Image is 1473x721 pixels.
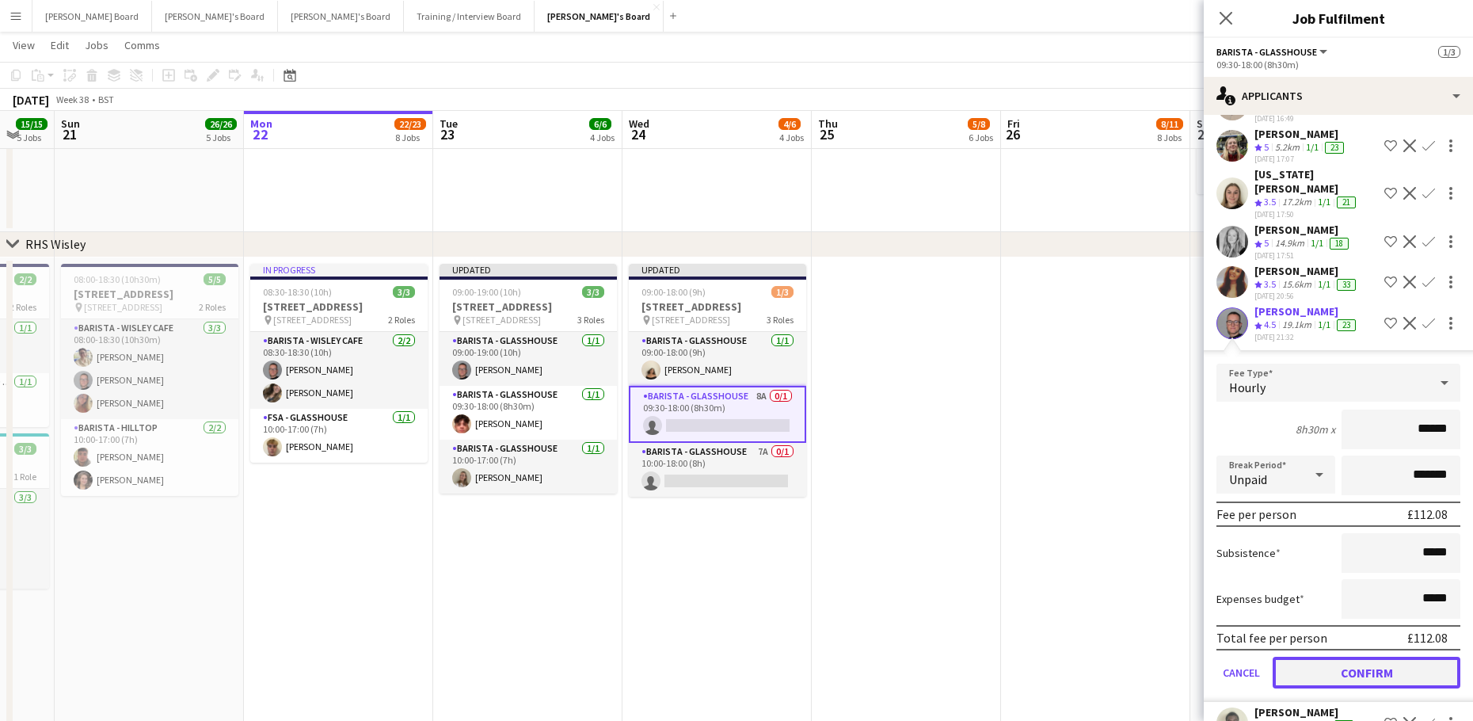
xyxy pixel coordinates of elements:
div: In progress [250,264,428,277]
div: 09:30-18:00 (8h30m) [1216,59,1460,71]
app-card-role: Barista - Glasshouse1/109:30-18:00 (8h30m)[PERSON_NAME] [440,386,617,440]
span: Mon [250,116,272,131]
div: 5 Jobs [17,132,47,143]
div: 5.2km [1272,141,1303,154]
div: [US_STATE][PERSON_NAME] [1254,167,1378,196]
span: 15/15 [16,118,48,130]
div: [DATE] [13,92,49,108]
span: Hourly [1229,380,1266,395]
div: 6 Jobs [969,132,993,143]
h3: Job Fulfilment [1204,8,1473,29]
span: 26 [1005,125,1020,143]
a: Edit [44,35,75,55]
div: [DATE] 17:50 [1254,209,1378,219]
span: 25 [816,125,838,143]
button: [PERSON_NAME]'s Board [152,1,278,32]
span: 09:00-19:00 (10h) [452,286,521,298]
app-job-card: In progress08:30-18:30 (10h)3/3[STREET_ADDRESS] [STREET_ADDRESS]2 RolesBarista - Wisley Cafe2/208... [250,264,428,463]
div: BST [98,93,114,105]
button: Confirm [1273,657,1460,689]
button: [PERSON_NAME]'s Board [535,1,664,32]
app-card-role: Barista - Glasshouse1/109:00-18:00 (9h)[PERSON_NAME] [629,332,806,386]
h3: [STREET_ADDRESS] [250,299,428,314]
span: 08:00-18:30 (10h30m) [74,273,161,285]
div: [DATE] 17:07 [1254,154,1347,164]
span: View [13,38,35,52]
span: 2/2 [14,273,36,285]
span: Tue [440,116,458,131]
span: 5 [1264,141,1269,153]
div: [DATE] 21:32 [1254,332,1359,342]
span: Comms [124,38,160,52]
span: 3.5 [1264,278,1276,290]
app-card-role: Barista - Glasshouse1/110:00-17:00 (7h)[PERSON_NAME] [440,440,617,494]
span: Thu [818,116,838,131]
div: 17.2km [1279,196,1315,209]
span: 2 Roles [388,314,415,326]
div: Updated [629,264,806,277]
span: 09:00-18:00 (9h) [641,286,706,298]
div: 8 Jobs [395,132,425,143]
app-card-role: Barista - Wisley Cafe3/308:00-18:30 (10h30m)[PERSON_NAME][PERSON_NAME][PERSON_NAME] [61,319,238,419]
h3: [STREET_ADDRESS] [629,299,806,314]
div: 8 Jobs [1157,132,1182,143]
span: 3/3 [393,286,415,298]
h3: [STREET_ADDRESS] [61,287,238,301]
span: 27 [1194,125,1214,143]
span: 5 [1264,237,1269,249]
button: Barista - Glasshouse [1216,46,1330,58]
div: 23 [1325,142,1344,154]
span: 5/5 [204,273,226,285]
span: 22 [248,125,272,143]
app-card-role: Barista - Wisley Cafe2/208:30-18:30 (10h)[PERSON_NAME][PERSON_NAME] [250,332,428,409]
h3: [STREET_ADDRESS] [440,299,617,314]
span: Sat [1197,116,1214,131]
span: 6/6 [589,118,611,130]
span: 23 [437,125,458,143]
span: Unpaid [1229,471,1267,487]
span: 2 Roles [10,301,36,313]
label: Expenses budget [1216,592,1304,606]
a: Comms [118,35,166,55]
app-job-card: Updated09:00-18:00 (9h)1/3[STREET_ADDRESS] [STREET_ADDRESS]3 RolesBarista - Glasshouse1/109:00-18... [629,264,806,497]
button: [PERSON_NAME] Board [32,1,152,32]
div: 15.6km [1279,278,1315,292]
div: Fee per person [1216,506,1296,522]
div: [PERSON_NAME] [1254,264,1359,278]
app-card-role: Barista - Glasshouse7A0/110:00-18:00 (8h) [629,443,806,497]
span: 3/3 [14,443,36,455]
div: Total fee per person [1216,630,1327,646]
app-card-role: Barista - Hilltop2/210:00-17:00 (7h)[PERSON_NAME][PERSON_NAME] [61,419,238,496]
app-card-role: RECUP0/116:00-00:30 (8h30m) [1197,140,1374,194]
div: [PERSON_NAME] [1254,127,1347,141]
span: 1/3 [1438,46,1460,58]
div: [DATE] 16:49 [1254,113,1352,124]
div: 33 [1337,279,1356,291]
span: [STREET_ADDRESS] [462,314,541,326]
div: 4 Jobs [590,132,615,143]
span: 2 Roles [199,301,226,313]
div: [PERSON_NAME] [1254,223,1352,237]
span: Jobs [85,38,108,52]
span: Fri [1007,116,1020,131]
span: [STREET_ADDRESS] [652,314,730,326]
app-job-card: 08:00-18:30 (10h30m)5/5[STREET_ADDRESS] [STREET_ADDRESS]2 RolesBarista - Wisley Cafe3/308:00-18:3... [61,264,238,496]
span: 3/3 [582,286,604,298]
span: 1/3 [771,286,794,298]
span: 8/11 [1156,118,1183,130]
span: 21 [59,125,80,143]
div: 18 [1330,238,1349,250]
label: Subsistence [1216,546,1281,560]
button: Cancel [1216,657,1266,689]
button: [PERSON_NAME]'s Board [278,1,404,32]
app-job-card: Updated09:00-19:00 (10h)3/3[STREET_ADDRESS] [STREET_ADDRESS]3 RolesBarista - Glasshouse1/109:00-1... [440,264,617,494]
span: 5/8 [968,118,990,130]
div: [DATE] 20:56 [1254,291,1359,301]
app-skills-label: 1/1 [1311,237,1323,249]
div: Applicants [1204,77,1473,115]
button: Training / Interview Board [404,1,535,32]
span: Wed [629,116,649,131]
div: 8h30m x [1296,422,1335,437]
div: [DATE] 17:51 [1254,250,1352,261]
app-card-role: FSA - Glasshouse1/110:00-17:00 (7h)[PERSON_NAME] [250,409,428,463]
